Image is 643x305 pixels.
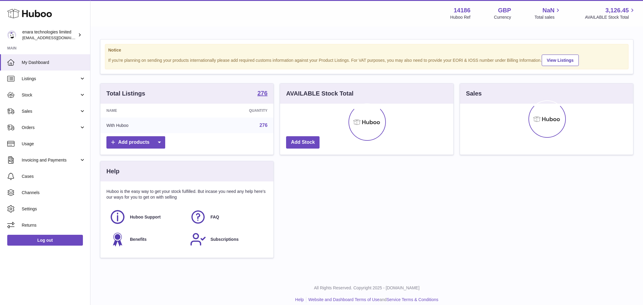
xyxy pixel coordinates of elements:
a: Add products [106,136,165,149]
li: and [306,297,438,303]
a: 276 [260,123,268,128]
a: Website and Dashboard Terms of Use [308,297,380,302]
span: Usage [22,141,86,147]
div: Currency [494,14,511,20]
span: NaN [542,6,554,14]
span: Orders [22,125,79,130]
a: Log out [7,235,83,246]
a: FAQ [190,209,264,225]
a: Benefits [109,231,184,247]
strong: 14186 [454,6,471,14]
span: Huboo Support [130,214,161,220]
h3: AVAILABLE Stock Total [286,90,353,98]
span: Channels [22,190,86,196]
a: Help [295,297,304,302]
p: Huboo is the easy way to get your stock fulfilled. But incase you need any help here's our ways f... [106,189,267,200]
span: Subscriptions [210,237,238,242]
span: [EMAIL_ADDRESS][DOMAIN_NAME] [22,35,89,40]
span: Returns [22,222,86,228]
h3: Sales [466,90,482,98]
a: View Listings [542,55,579,66]
strong: Notice [108,47,625,53]
a: Huboo Support [109,209,184,225]
div: Huboo Ref [450,14,471,20]
span: FAQ [210,214,219,220]
strong: 276 [257,90,267,96]
span: Cases [22,174,86,179]
th: Name [100,104,192,118]
h3: Total Listings [106,90,145,98]
a: Add Stock [286,136,320,149]
a: Service Terms & Conditions [386,297,438,302]
a: Subscriptions [190,231,264,247]
h3: Help [106,167,119,175]
span: Invoicing and Payments [22,157,79,163]
th: Quantity [192,104,273,118]
p: All Rights Reserved. Copyright 2025 - [DOMAIN_NAME] [95,285,638,291]
span: Stock [22,92,79,98]
span: My Dashboard [22,60,86,65]
a: NaN Total sales [534,6,561,20]
span: Benefits [130,237,147,242]
span: Listings [22,76,79,82]
span: Total sales [534,14,561,20]
td: With Huboo [100,118,192,133]
div: If you're planning on sending your products internationally please add required customs informati... [108,54,625,66]
span: AVAILABLE Stock Total [585,14,636,20]
span: 3,126.45 [605,6,629,14]
a: 3,126.45 AVAILABLE Stock Total [585,6,636,20]
a: 276 [257,90,267,97]
span: Settings [22,206,86,212]
strong: GBP [498,6,511,14]
img: internalAdmin-14186@internal.huboo.com [7,30,16,39]
span: Sales [22,108,79,114]
div: enara technologies limited [22,29,77,41]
